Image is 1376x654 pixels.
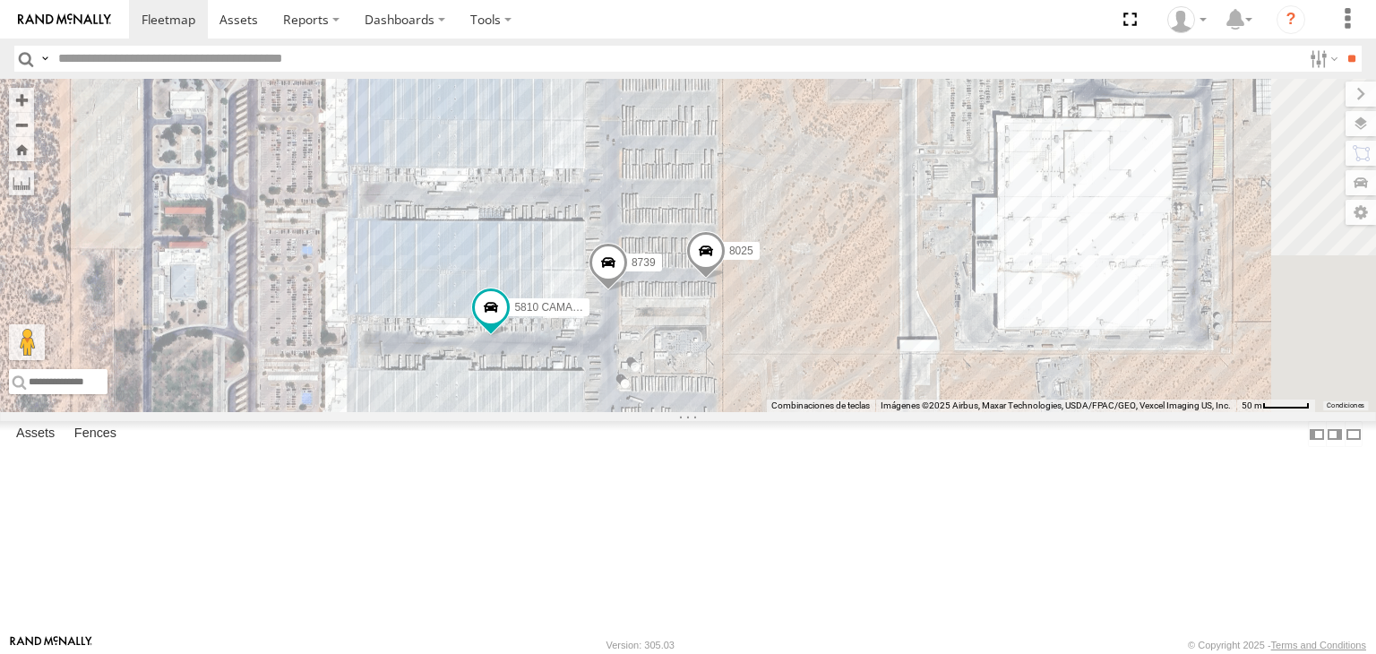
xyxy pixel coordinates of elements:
div: foxconn f [1161,6,1213,33]
a: Condiciones [1327,402,1364,409]
label: Hide Summary Table [1345,421,1363,447]
label: Dock Summary Table to the Left [1308,421,1326,447]
div: © Copyright 2025 - [1188,640,1366,650]
label: Search Filter Options [1303,46,1341,72]
label: Dock Summary Table to the Right [1326,421,1344,447]
span: 8739 [632,256,656,269]
button: Zoom in [9,88,34,112]
a: Terms and Conditions [1271,640,1366,650]
a: Visit our Website [10,636,92,654]
label: Fences [65,422,125,447]
img: rand-logo.svg [18,13,111,26]
span: 8025 [729,245,753,257]
button: Combinaciones de teclas [771,400,870,412]
i: ? [1277,5,1305,34]
button: Zoom out [9,112,34,137]
label: Assets [7,422,64,447]
button: Arrastra el hombrecito naranja al mapa para abrir Street View [9,324,45,360]
span: 5810 CAMARA [514,301,587,314]
span: 50 m [1242,400,1262,410]
label: Measure [9,170,34,195]
label: Map Settings [1346,200,1376,225]
button: Zoom Home [9,137,34,161]
div: Version: 305.03 [606,640,675,650]
button: Escala del mapa: 50 m por 49 píxeles [1236,400,1315,412]
span: Imágenes ©2025 Airbus, Maxar Technologies, USDA/FPAC/GEO, Vexcel Imaging US, Inc. [881,400,1231,410]
label: Search Query [38,46,52,72]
